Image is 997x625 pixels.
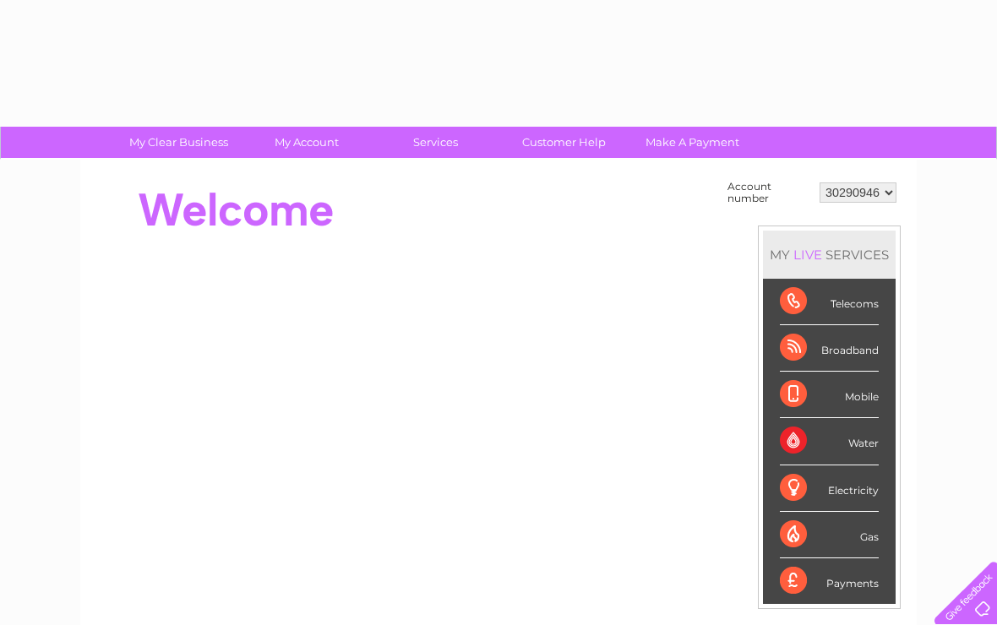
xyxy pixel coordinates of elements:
[494,127,634,158] a: Customer Help
[780,325,879,372] div: Broadband
[109,127,248,158] a: My Clear Business
[780,465,879,512] div: Electricity
[623,127,762,158] a: Make A Payment
[763,231,896,279] div: MY SERVICES
[780,558,879,604] div: Payments
[780,372,879,418] div: Mobile
[366,127,505,158] a: Services
[780,279,879,325] div: Telecoms
[723,177,815,209] td: Account number
[237,127,377,158] a: My Account
[780,418,879,465] div: Water
[790,247,825,263] div: LIVE
[780,512,879,558] div: Gas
